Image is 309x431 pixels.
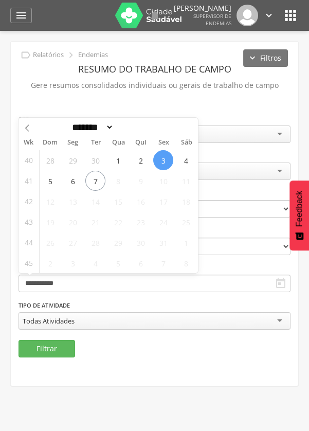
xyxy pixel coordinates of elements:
[263,5,275,26] a: 
[153,232,173,253] span: Outubro 31, 2025
[40,232,60,253] span: Outubro 26, 2025
[176,212,196,232] span: Outubro 25, 2025
[23,316,75,326] div: Todas Atividades
[152,139,175,146] span: Sex
[175,139,198,146] span: Sáb
[85,191,105,211] span: Outubro 14, 2025
[33,51,64,59] p: Relatórios
[153,191,173,211] span: Outubro 17, 2025
[263,10,275,21] i: 
[131,171,151,191] span: Outubro 9, 2025
[39,139,62,146] span: Dom
[108,253,128,273] span: Novembro 5, 2025
[25,253,33,273] span: 45
[131,232,151,253] span: Outubro 30, 2025
[25,171,33,191] span: 41
[10,8,32,23] a: 
[108,171,128,191] span: Outubro 8, 2025
[275,277,287,290] i: 
[65,49,77,61] i: 
[108,212,128,232] span: Outubro 22, 2025
[78,51,108,59] p: Endemias
[289,181,309,250] button: Feedback - Mostrar pesquisa
[85,212,105,232] span: Outubro 21, 2025
[19,340,75,357] button: Filtrar
[25,232,33,253] span: 44
[19,115,29,123] label: ACE
[108,150,128,170] span: Outubro 1, 2025
[176,232,196,253] span: Novembro 1, 2025
[149,5,161,26] a: 
[176,191,196,211] span: Outubro 18, 2025
[176,171,196,191] span: Outubro 11, 2025
[108,191,128,211] span: Outubro 15, 2025
[85,253,105,273] span: Novembro 4, 2025
[19,135,39,150] span: Wk
[84,139,107,146] span: Ter
[40,171,60,191] span: Outubro 5, 2025
[153,171,173,191] span: Outubro 10, 2025
[69,122,114,133] select: Month
[40,253,60,273] span: Novembro 2, 2025
[20,49,31,61] i: 
[174,5,231,12] p: [PERSON_NAME]
[25,150,33,170] span: 40
[19,301,70,310] label: Tipo de Atividade
[85,171,105,191] span: Outubro 7, 2025
[282,7,299,24] i: 
[85,150,105,170] span: Setembro 30, 2025
[40,150,60,170] span: Setembro 28, 2025
[107,139,130,146] span: Qua
[149,9,161,22] i: 
[25,191,33,211] span: 42
[153,253,173,273] span: Novembro 7, 2025
[19,78,290,93] p: Gere resumos consolidados individuais ou gerais de trabalho de campo
[295,191,304,227] span: Feedback
[15,9,27,22] i: 
[63,171,83,191] span: Outubro 6, 2025
[153,150,173,170] span: Outubro 3, 2025
[40,191,60,211] span: Outubro 12, 2025
[131,191,151,211] span: Outubro 16, 2025
[176,253,196,273] span: Novembro 8, 2025
[85,232,105,253] span: Outubro 28, 2025
[63,253,83,273] span: Novembro 3, 2025
[40,212,60,232] span: Outubro 19, 2025
[131,253,151,273] span: Novembro 6, 2025
[131,212,151,232] span: Outubro 23, 2025
[19,60,290,78] header: Resumo do Trabalho de Campo
[193,12,231,27] span: Supervisor de Endemias
[153,212,173,232] span: Outubro 24, 2025
[25,212,33,232] span: 43
[114,122,148,133] input: Year
[63,212,83,232] span: Outubro 20, 2025
[62,139,84,146] span: Seg
[63,150,83,170] span: Setembro 29, 2025
[176,150,196,170] span: Outubro 4, 2025
[130,139,152,146] span: Qui
[243,49,288,67] button: Filtros
[63,232,83,253] span: Outubro 27, 2025
[131,150,151,170] span: Outubro 2, 2025
[108,232,128,253] span: Outubro 29, 2025
[63,191,83,211] span: Outubro 13, 2025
